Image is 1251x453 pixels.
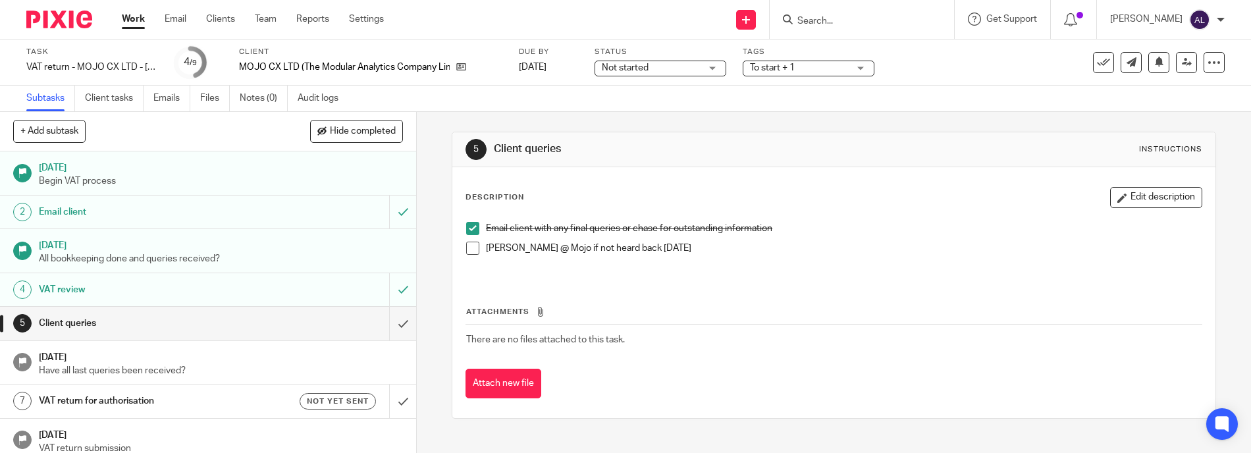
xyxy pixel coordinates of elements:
[307,396,369,407] span: Not yet sent
[466,139,487,160] div: 5
[39,425,404,442] h1: [DATE]
[466,369,541,398] button: Attach new file
[298,86,348,111] a: Audit logs
[39,364,404,377] p: Have all last queries been received?
[39,236,404,252] h1: [DATE]
[190,59,197,67] small: /9
[13,120,86,142] button: + Add subtask
[296,13,329,26] a: Reports
[796,16,915,28] input: Search
[239,61,450,74] p: MOJO CX LTD (The Modular Analytics Company Limited TMAC)
[122,13,145,26] a: Work
[1110,13,1183,26] p: [PERSON_NAME]
[494,142,863,156] h1: Client queries
[26,61,158,74] div: VAT return - MOJO CX LTD - [DATE]
[1139,144,1202,155] div: Instructions
[206,13,235,26] a: Clients
[486,242,1202,255] p: [PERSON_NAME] @ Mojo if not heard back [DATE]
[466,192,524,203] p: Description
[239,47,502,57] label: Client
[26,47,158,57] label: Task
[26,61,158,74] div: VAT return - MOJO CX LTD - July 2025
[255,13,277,26] a: Team
[240,86,288,111] a: Notes (0)
[750,63,795,72] span: To start + 1
[519,47,578,57] label: Due by
[39,174,404,188] p: Begin VAT process
[39,391,264,411] h1: VAT return for authorisation
[13,280,32,299] div: 4
[1189,9,1210,30] img: svg%3E
[349,13,384,26] a: Settings
[310,120,403,142] button: Hide completed
[153,86,190,111] a: Emails
[602,63,649,72] span: Not started
[26,11,92,28] img: Pixie
[486,222,1202,235] p: Email client with any final queries or chase for outstanding information
[13,314,32,333] div: 5
[466,335,625,344] span: There are no files attached to this task.
[184,55,197,70] div: 4
[200,86,230,111] a: Files
[165,13,186,26] a: Email
[595,47,726,57] label: Status
[39,252,404,265] p: All bookkeeping done and queries received?
[986,14,1037,24] span: Get Support
[519,63,546,72] span: [DATE]
[39,158,404,174] h1: [DATE]
[466,308,529,315] span: Attachments
[39,348,404,364] h1: [DATE]
[1110,187,1202,208] button: Edit description
[85,86,144,111] a: Client tasks
[743,47,874,57] label: Tags
[39,202,264,222] h1: Email client
[13,203,32,221] div: 2
[39,280,264,300] h1: VAT review
[330,126,396,137] span: Hide completed
[13,392,32,410] div: 7
[26,86,75,111] a: Subtasks
[39,313,264,333] h1: Client queries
